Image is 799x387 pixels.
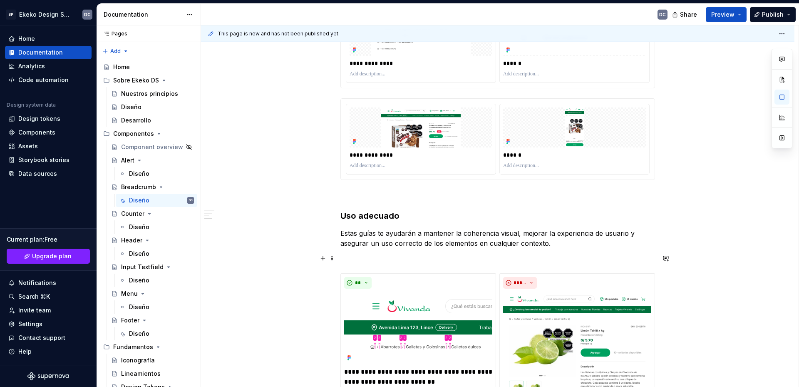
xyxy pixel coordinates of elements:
div: Component overview [121,143,183,151]
a: Analytics [5,60,92,73]
a: Footer [108,314,197,327]
div: Analytics [18,62,45,70]
div: Sobre Ekeko DS [113,76,159,85]
a: Assets [5,140,92,153]
a: Diseño [116,300,197,314]
div: Diseño [129,170,149,178]
button: Contact support [5,331,92,345]
div: Fundamentos [100,340,197,354]
div: Ekeko Design System [19,10,72,19]
div: Componentes [113,130,154,138]
button: Notifications [5,276,92,290]
a: Upgrade plan [7,249,90,264]
span: Add [110,48,121,55]
a: Documentation [5,46,92,59]
span: This page is new and has not been published yet. [218,30,340,37]
a: Alert [108,154,197,167]
svg: Supernova Logo [27,372,69,380]
div: Diseño [121,103,141,111]
div: Menu [121,290,138,298]
a: Data sources [5,167,92,180]
div: Search ⌘K [18,292,50,301]
div: DC [189,196,193,205]
div: Contact support [18,334,65,342]
div: Diseño [129,303,149,311]
div: Components [18,128,55,137]
div: Documentation [104,10,182,19]
a: Breadcrumb [108,180,197,194]
h3: Uso adecuado [340,210,655,222]
a: Counter [108,207,197,220]
div: Data sources [18,170,57,178]
span: Preview [711,10,734,19]
div: Current plan : Free [7,235,90,244]
div: Home [18,35,35,43]
div: Fundamentos [113,343,153,351]
div: Settings [18,320,42,328]
div: SP [6,10,16,20]
div: Nuestros principios [121,90,178,98]
div: Header [121,236,142,245]
button: Preview [706,7,747,22]
div: Breadcrumb [121,183,156,191]
a: Component overview [108,140,197,154]
a: Iconografía [108,354,197,367]
div: Notifications [18,279,56,287]
button: Help [5,345,92,358]
button: Add [100,45,131,57]
div: Desarrollo [121,116,151,125]
a: Components [5,126,92,139]
a: Design tokens [5,112,92,125]
a: Code automation [5,73,92,87]
a: Diseño [116,167,197,180]
button: Share [668,7,702,22]
a: Diseño [116,220,197,234]
a: Desarrollo [108,114,197,127]
div: Alert [121,156,134,165]
div: Lineamientos [121,370,161,378]
div: Diseño [129,223,149,231]
div: Invite team [18,306,51,315]
a: Lineamientos [108,367,197,380]
div: Counter [121,210,144,218]
a: Diseño [116,274,197,287]
div: DC [659,11,666,18]
p: Estas guías te ayudarán a mantener la coherencia visual, mejorar la experiencia de usuario y aseg... [340,228,655,248]
span: Publish [762,10,784,19]
div: Iconografía [121,356,155,365]
div: Componentes [100,127,197,140]
div: Pages [100,30,127,37]
div: Storybook stories [18,156,69,164]
a: Diseño [108,100,197,114]
a: Settings [5,317,92,331]
span: Share [680,10,697,19]
div: Sobre Ekeko DS [100,74,197,87]
a: Storybook stories [5,153,92,167]
a: Nuestros principios [108,87,197,100]
div: DC [84,11,91,18]
a: Home [5,32,92,45]
a: DiseñoDC [116,194,197,207]
a: Diseño [116,247,197,260]
div: Home [113,63,130,71]
div: Help [18,347,32,356]
div: Design system data [7,102,56,108]
div: Footer [121,316,139,325]
a: Menu [108,287,197,300]
div: Diseño [129,276,149,285]
div: Diseño [129,196,149,205]
button: SPEkeko Design SystemDC [2,5,95,23]
button: Publish [750,7,796,22]
div: Input Textfield [121,263,164,271]
span: Upgrade plan [32,252,72,260]
div: Diseño [129,330,149,338]
button: Search ⌘K [5,290,92,303]
div: Design tokens [18,115,60,123]
div: Code automation [18,76,69,84]
img: ef6369d0-dc6c-4af5-a91c-3745c8cc357d.png [344,292,492,364]
a: Header [108,234,197,247]
div: Assets [18,142,38,150]
a: Input Textfield [108,260,197,274]
div: Documentation [18,48,63,57]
